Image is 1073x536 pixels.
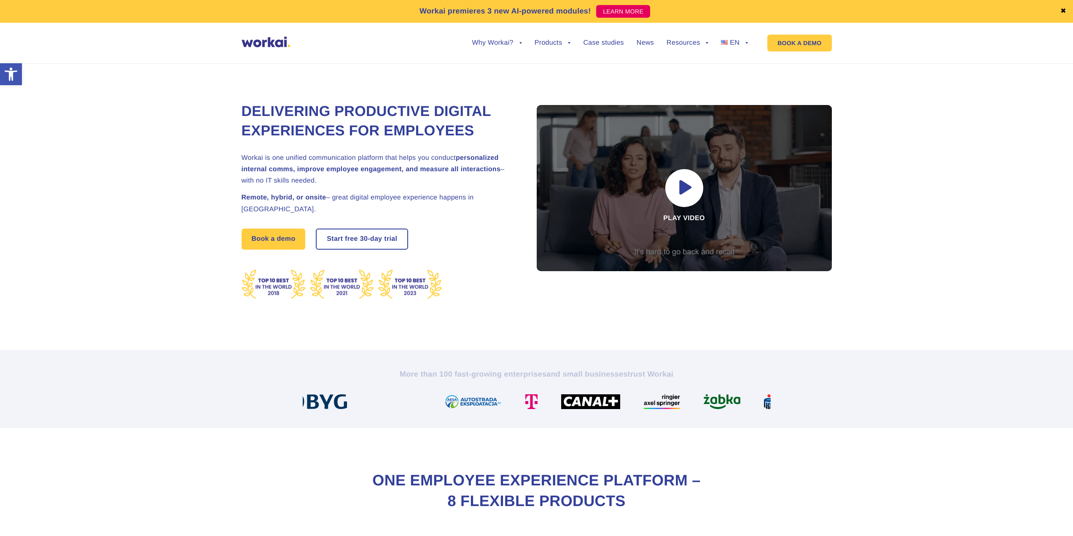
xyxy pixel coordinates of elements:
a: Case studies [583,40,624,46]
a: ✖ [1060,8,1066,15]
p: Workai premieres 3 new AI-powered modules! [420,5,591,17]
i: and small businesses [546,370,627,378]
strong: Remote, hybrid, or onsite [242,194,326,201]
a: Resources [667,40,708,46]
h1: Delivering Productive Digital Experiences for Employees [242,102,516,141]
h2: More than 100 fast-growing enterprises trust Workai [303,369,771,379]
a: News [637,40,654,46]
a: Products [535,40,571,46]
a: Start free30-daytrial [317,229,407,249]
a: Book a demo [242,229,306,250]
a: Why Workai? [472,40,522,46]
div: Play video [537,105,832,271]
h2: One Employee Experience Platform – 8 flexible products [368,470,705,511]
a: BOOK A DEMO [767,35,831,51]
a: LEARN MORE [596,5,650,18]
span: EN [730,39,740,46]
i: 30-day [360,236,382,242]
h2: – great digital employee experience happens in [GEOGRAPHIC_DATA]. [242,192,516,215]
h2: Workai is one unified communication platform that helps you conduct – with no IT skills needed. [242,152,516,187]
